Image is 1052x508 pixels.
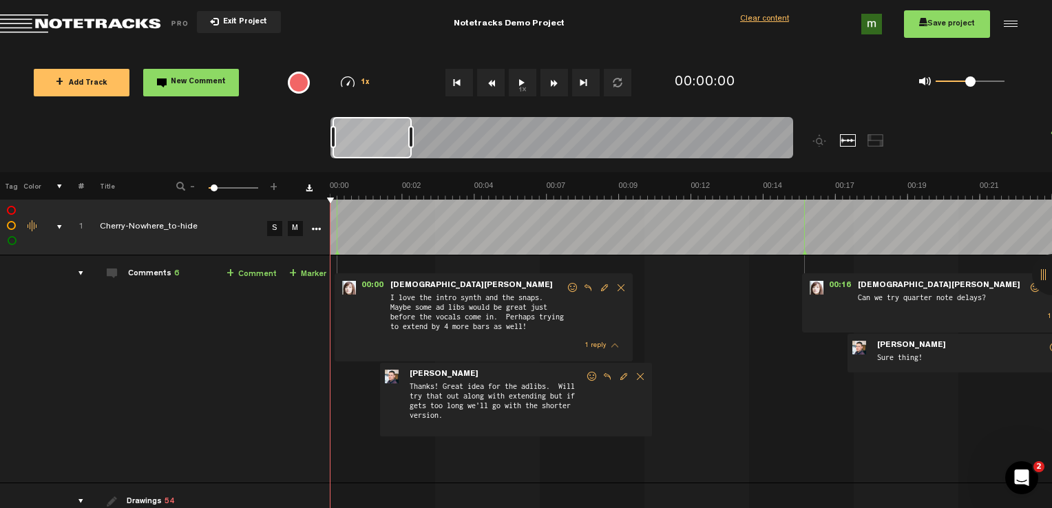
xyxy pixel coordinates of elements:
span: [DEMOGRAPHIC_DATA][PERSON_NAME] [389,281,554,290]
th: Color [21,172,41,200]
img: ACg8ocItG6cLdIj3csuvl4KAvGrBPO3oEwmTnD01a5HCTO4YFOEV6g=s96-c [861,14,882,34]
img: Kristen_Hall_60.jpg [342,281,356,295]
img: Mike_Hamilton.jpg [385,370,399,383]
button: Save project [904,10,990,38]
span: 54 [165,498,174,506]
span: I love the intro synth and the snaps. Maybe some ad libs would be great just before the vocals co... [389,292,566,336]
button: Go to end [572,69,600,96]
th: # [63,172,84,200]
iframe: Intercom live chat [1005,461,1038,494]
span: Can we try quarter note delays? [856,292,1029,307]
span: + [289,268,297,279]
span: Thanks! Great idea for the adlibs. Will try that out along with extending but if gets too long we... [408,381,585,431]
td: Click to edit the title Cherry-Nowhere_to-hide [84,200,263,255]
span: [PERSON_NAME] [408,370,480,379]
a: S [267,221,282,236]
span: + [56,77,63,88]
div: 00:00:00 [675,73,735,93]
button: Loop [604,69,631,96]
img: Kristen_Hall_60.jpg [810,281,823,295]
span: Edit comment [616,372,632,381]
td: comments, stamps & drawings [41,200,63,255]
div: Comments [128,268,179,280]
div: 1x [322,76,388,88]
div: Notetracks Demo Project [339,7,679,41]
span: 1x [361,79,370,87]
div: Notetracks Demo Project [454,7,565,41]
a: M [288,221,303,236]
div: drawings [65,494,86,508]
span: Save project [919,20,975,28]
img: Mike_Hamilton.jpg [852,341,866,354]
td: comments [63,255,84,483]
span: Delete comment [632,372,649,381]
span: 1 reply [585,342,606,349]
a: Comment [227,266,277,282]
span: [DEMOGRAPHIC_DATA][PERSON_NAME] [856,281,1022,290]
span: + [269,180,280,189]
a: Marker [289,266,326,282]
span: Edit comment [596,283,613,293]
span: thread [611,341,618,350]
span: Delete comment [613,283,629,293]
img: speedometer.svg [341,76,355,87]
span: - [187,180,198,189]
button: 1x [509,69,536,96]
td: Click to change the order number 1 [63,200,84,255]
div: comments [65,266,86,280]
span: 6 [174,270,179,278]
td: Change the color of the waveform [21,200,41,255]
div: Click to edit the title [100,221,279,235]
span: [PERSON_NAME] [876,341,947,350]
span: Sure thing! [876,352,1048,367]
button: Go to beginning [445,69,473,96]
div: Drawings [127,496,174,508]
span: 00:00 [356,281,389,295]
span: + [227,268,234,279]
button: New Comment [143,69,239,96]
button: Fast Forward [540,69,568,96]
div: Change the color of the waveform [23,220,43,233]
button: Exit Project [197,11,281,33]
span: 2 [1033,461,1044,472]
div: Clear content [740,14,789,25]
span: 00:16 [823,281,856,295]
button: Rewind [477,69,505,96]
div: comments, stamps & drawings [43,220,65,234]
span: Add Track [56,80,107,87]
span: Reply to comment [599,372,616,381]
a: More [309,222,322,234]
span: Reply to comment [580,283,596,293]
th: Title [84,172,158,200]
span: Exit Project [219,19,267,26]
div: Click to change the order number [65,221,86,234]
span: New Comment [171,78,226,86]
div: {{ tooltip_message }} [288,72,310,94]
a: Download comments [306,184,313,191]
button: +Add Track [34,69,129,96]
